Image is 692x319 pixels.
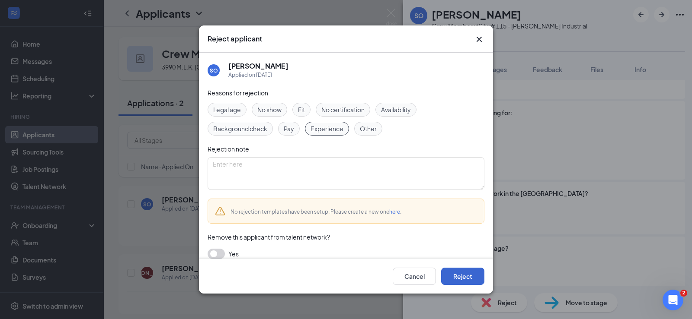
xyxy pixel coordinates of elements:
[208,34,262,44] h3: Reject applicant
[680,290,687,297] span: 2
[441,268,484,285] button: Reject
[213,124,267,133] span: Background check
[321,105,365,114] span: No certification
[663,290,683,310] iframe: Intercom live chat
[228,61,288,71] h5: [PERSON_NAME]
[389,208,400,215] a: here
[228,249,239,259] span: Yes
[284,124,294,133] span: Pay
[228,71,288,79] div: Applied on [DATE]
[474,34,484,44] button: Close
[213,105,241,114] span: Legal age
[210,67,218,74] div: SO
[381,105,411,114] span: Availability
[208,145,249,153] span: Rejection note
[257,105,282,114] span: No show
[208,233,330,241] span: Remove this applicant from talent network?
[215,206,225,216] svg: Warning
[208,89,268,97] span: Reasons for rejection
[360,124,377,133] span: Other
[298,105,305,114] span: Fit
[393,268,436,285] button: Cancel
[231,208,401,215] span: No rejection templates have been setup. Please create a new one .
[311,124,343,133] span: Experience
[474,34,484,44] svg: Cross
